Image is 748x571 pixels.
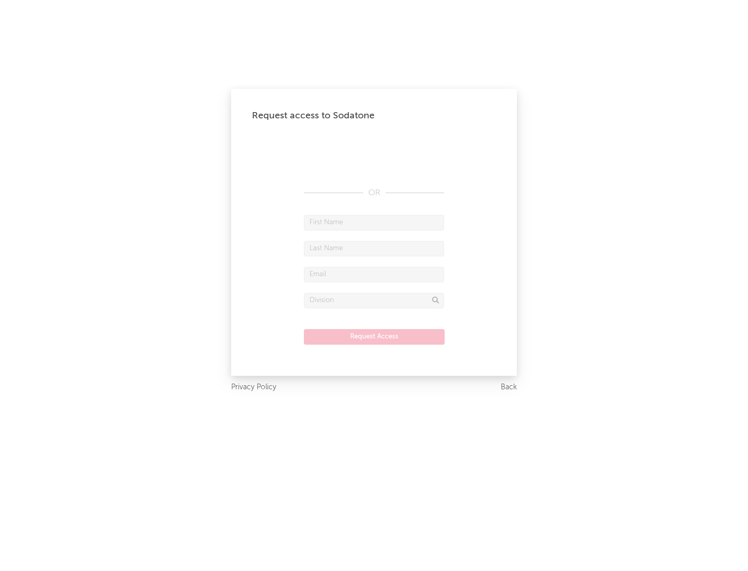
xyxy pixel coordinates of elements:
input: Last Name [304,241,444,256]
input: Division [304,293,444,308]
div: Request access to Sodatone [252,110,496,122]
a: Back [501,381,517,394]
button: Request Access [304,329,445,345]
input: Email [304,267,444,282]
input: First Name [304,215,444,230]
a: Privacy Policy [231,381,276,394]
div: OR [304,187,444,199]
